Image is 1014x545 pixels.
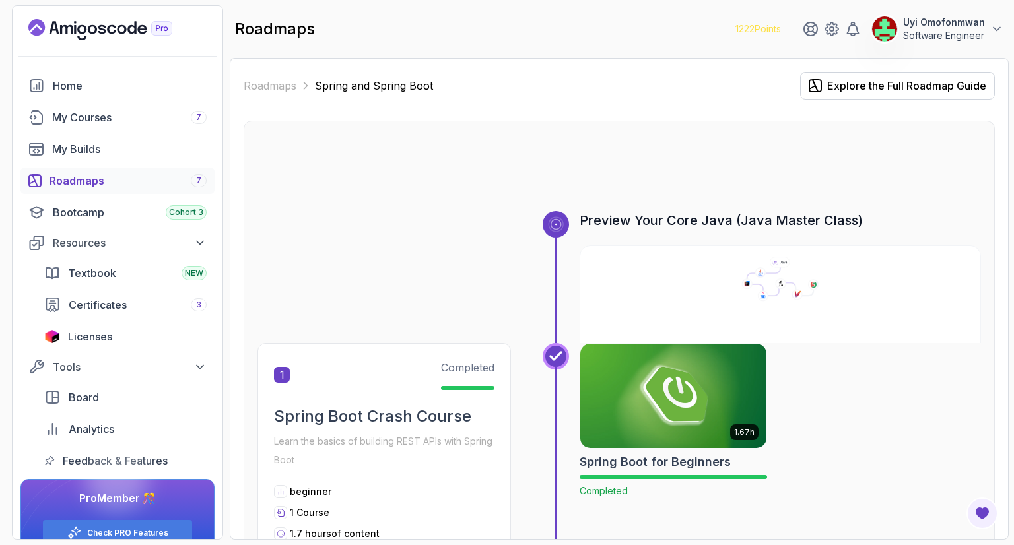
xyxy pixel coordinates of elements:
[735,22,781,36] p: 1222 Points
[872,16,897,42] img: user profile image
[63,453,168,468] span: Feedback & Features
[53,78,207,94] div: Home
[871,16,1003,42] button: user profile imageUyi OmofonmwanSoftware Engineer
[580,344,766,448] img: Spring Boot for Beginners card
[290,485,331,498] p: beginner
[36,260,215,286] a: textbook
[169,207,203,218] span: Cohort 3
[20,73,215,99] a: home
[196,300,201,310] span: 3
[734,427,755,437] p: 1.67h
[196,112,201,123] span: 7
[290,507,329,518] span: 1 Course
[87,528,168,538] a: Check PRO Features
[68,265,116,281] span: Textbook
[827,78,986,94] div: Explore the Full Roadmap Guide
[196,176,201,186] span: 7
[244,78,296,94] a: Roadmaps
[44,330,60,343] img: jetbrains icon
[20,231,215,255] button: Resources
[185,268,203,278] span: NEW
[36,416,215,442] a: analytics
[441,361,494,374] span: Completed
[580,453,731,471] h2: Spring Boot for Beginners
[800,72,995,100] button: Explore the Full Roadmap Guide
[36,447,215,474] a: feedback
[52,110,207,125] div: My Courses
[315,78,433,94] p: Spring and Spring Boot
[580,485,628,496] span: Completed
[580,211,981,230] h3: Preview Your Core Java (Java Master Class)
[53,359,207,375] div: Tools
[966,497,998,529] button: Open Feedback Button
[69,421,114,437] span: Analytics
[20,136,215,162] a: builds
[903,29,985,42] p: Software Engineer
[69,297,127,313] span: Certificates
[28,19,203,40] a: Landing page
[69,389,99,405] span: Board
[903,16,985,29] p: Uyi Omofonmwan
[20,199,215,226] a: bootcamp
[36,292,215,318] a: certificates
[50,173,207,189] div: Roadmaps
[580,343,767,497] a: Spring Boot for Beginners card1.67hSpring Boot for BeginnersCompleted
[53,205,207,220] div: Bootcamp
[274,432,494,469] p: Learn the basics of building REST APIs with Spring Boot
[20,355,215,379] button: Tools
[52,141,207,157] div: My Builds
[274,406,494,427] h2: Spring Boot Crash Course
[36,384,215,410] a: board
[290,527,380,540] p: 1.7 hours of content
[20,104,215,131] a: courses
[53,235,207,251] div: Resources
[36,323,215,350] a: licenses
[68,329,112,344] span: Licenses
[274,367,290,383] span: 1
[235,18,315,40] h2: roadmaps
[20,168,215,194] a: roadmaps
